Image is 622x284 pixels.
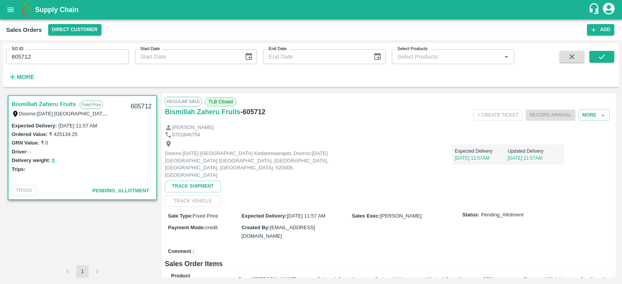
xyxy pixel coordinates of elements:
label: GRN Value: [12,140,39,146]
label: Start Date [140,46,160,52]
span: [PERSON_NAME] [380,213,422,219]
p: 9701846754 [172,131,200,139]
label: Sale Type : [168,213,193,219]
label: Ordered Value: [12,131,47,137]
span: Fixed Price [193,213,218,219]
label: Select Products [397,46,428,52]
label: [DATE] 11:57 AM [58,123,97,129]
b: GRN [482,276,494,282]
span: Pending_Allotment [481,211,523,219]
button: Select DC [48,24,101,35]
a: Bismillah Zaheru Fruits [165,106,240,117]
div: customer-support [588,3,602,17]
label: Created By : [241,225,270,230]
label: Expected Delivery : [12,123,57,129]
input: Select Products [394,52,499,62]
label: Delivery weight: [12,157,51,163]
div: 605712 [126,98,156,116]
label: ₹ 425134.25 [49,131,77,137]
label: SO ID [12,46,23,52]
span: TLB Closed [205,97,236,106]
h6: - 605712 [240,106,265,117]
button: 0 [52,156,55,165]
span: Pending_Allotment [92,188,149,193]
span: [DATE] 11:57 AM [287,213,325,219]
span: Please dispatch the trip before ending [526,112,575,118]
label: Payment Mode : [168,225,205,230]
button: More [578,110,610,121]
button: More [6,70,36,84]
label: Comment : [168,248,194,255]
label: ₹ 0 [41,140,48,146]
button: Track Shipment [165,181,221,192]
strong: More [17,74,34,80]
label: Doorno:[DATE] [GEOGRAPHIC_DATA] Kedareswarapet, Doorno:[DATE] [GEOGRAPHIC_DATA] [GEOGRAPHIC_DATA]... [19,110,531,117]
div: account of current user [602,2,616,18]
span: Regular Sale [165,97,202,106]
button: Choose date [370,49,385,64]
p: [DATE] 11:57AM [455,155,508,162]
p: Fixed Price [80,101,103,109]
b: Allotted Quantity [425,276,466,282]
b: Product [171,273,190,279]
b: Supply Chain [35,6,79,14]
div: Sales Orders [6,25,42,35]
label: Trips: [12,166,25,172]
label: - [30,149,31,155]
p: [PERSON_NAME] [172,124,214,131]
button: open drawer [2,1,19,19]
a: Bismillah Zaheru Fruits [12,99,76,109]
button: Open [501,52,511,62]
label: Sales Exec : [352,213,380,219]
button: Choose date [241,49,256,64]
label: Expected Delivery : [241,213,287,219]
p: Expected Delivery [455,148,508,155]
p: [DATE] 11:57AM [508,155,561,162]
img: logo [19,2,35,17]
b: Returned Weight [524,276,564,282]
span: credit [205,225,218,230]
b: Gap(Loss) [580,276,605,282]
b: Ordered Quantity [316,276,358,282]
p: Updated Delivery [508,148,561,155]
b: Ordered Value [374,276,409,282]
label: Status: [462,211,479,219]
span: [EMAIL_ADDRESS][DOMAIN_NAME] [241,225,315,239]
p: Doorno:[DATE] [GEOGRAPHIC_DATA] Kedareswarapet, Doorno:[DATE] [GEOGRAPHIC_DATA] [GEOGRAPHIC_DATA]... [165,150,340,179]
b: Brand/[PERSON_NAME] [238,276,297,282]
button: Add [587,24,614,35]
a: Supply Chain [35,4,588,15]
input: Start Date [135,49,238,64]
input: Enter SO ID [6,49,129,64]
label: Driver: [12,149,28,155]
input: End Date [263,49,367,64]
nav: pagination navigation [60,265,105,278]
label: End Date [269,46,287,52]
h6: Sales Order Items [165,258,613,269]
button: page 1 [76,265,89,278]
